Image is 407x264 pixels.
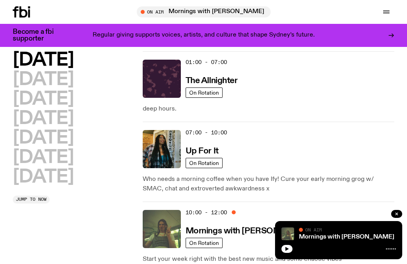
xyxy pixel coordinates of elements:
a: The Allnighter [186,75,238,85]
img: Jim Kretschmer in a really cute outfit with cute braids, standing on a train holding up a peace s... [281,227,294,240]
p: Start your week right with the best new music and some chaotic vibes [143,254,394,264]
img: Jim Kretschmer in a really cute outfit with cute braids, standing on a train holding up a peace s... [143,210,181,248]
button: [DATE] [13,168,74,186]
span: 07:00 - 10:00 [186,129,227,136]
span: On Rotation [189,160,219,166]
button: [DATE] [13,110,74,128]
h3: Mornings with [PERSON_NAME] [186,227,314,235]
span: On Rotation [189,240,219,246]
h3: The Allnighter [186,77,238,85]
button: [DATE] [13,51,74,69]
a: Mornings with [PERSON_NAME] [186,225,314,235]
img: Ify - a Brown Skin girl with black braided twists, looking up to the side with her tongue stickin... [143,130,181,168]
button: [DATE] [13,90,74,108]
a: On Rotation [186,158,223,168]
span: On Rotation [189,89,219,95]
span: On Air [305,227,322,232]
button: On AirMornings with [PERSON_NAME] [137,6,271,17]
a: Up For It [186,146,219,155]
button: Jump to now [13,196,50,204]
p: deep hours. [143,104,394,114]
button: [DATE] [13,71,74,89]
button: [DATE] [13,129,74,147]
a: On Rotation [186,238,223,248]
a: Mornings with [PERSON_NAME] [299,234,394,240]
a: On Rotation [186,87,223,98]
span: 01:00 - 07:00 [186,58,227,66]
span: Jump to now [16,197,47,202]
h3: Become a fbi supporter [13,29,64,42]
h3: Up For It [186,147,219,155]
p: Who needs a morning coffee when you have Ify! Cure your early morning grog w/ SMAC, chat and extr... [143,175,394,194]
span: 10:00 - 12:00 [186,209,227,216]
p: Regular giving supports voices, artists, and culture that shape Sydney’s future. [93,32,315,39]
button: [DATE] [13,149,74,167]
